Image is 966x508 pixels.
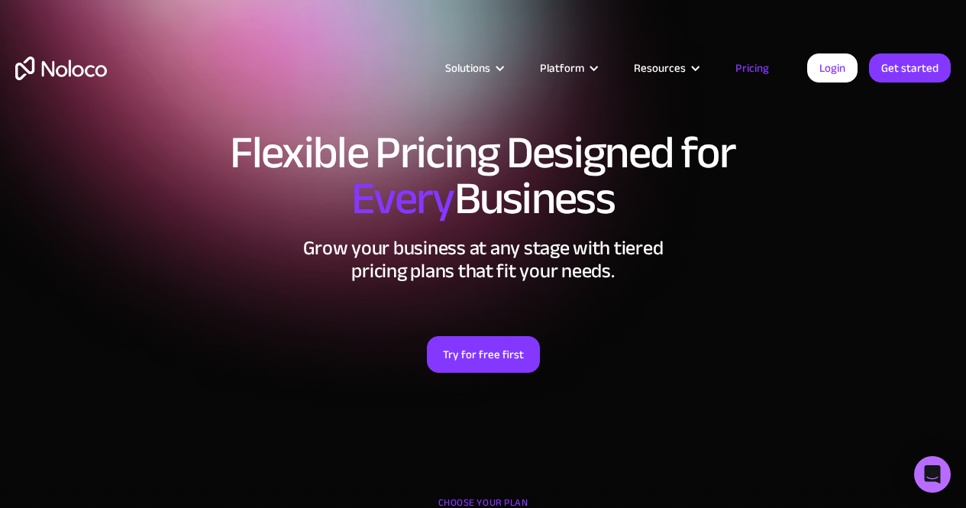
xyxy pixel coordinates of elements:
div: Open Intercom Messenger [914,456,951,493]
a: home [15,57,107,80]
h2: Grow your business at any stage with tiered pricing plans that fit your needs. [15,237,951,283]
div: Platform [540,58,584,78]
div: Resources [634,58,686,78]
a: Login [807,53,858,83]
div: Solutions [445,58,490,78]
div: Platform [521,58,615,78]
div: Resources [615,58,716,78]
div: Solutions [426,58,521,78]
h1: Flexible Pricing Designed for Business [15,130,951,222]
a: Try for free first [427,336,540,373]
a: Get started [869,53,951,83]
span: Every [351,156,454,241]
a: Pricing [716,58,788,78]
